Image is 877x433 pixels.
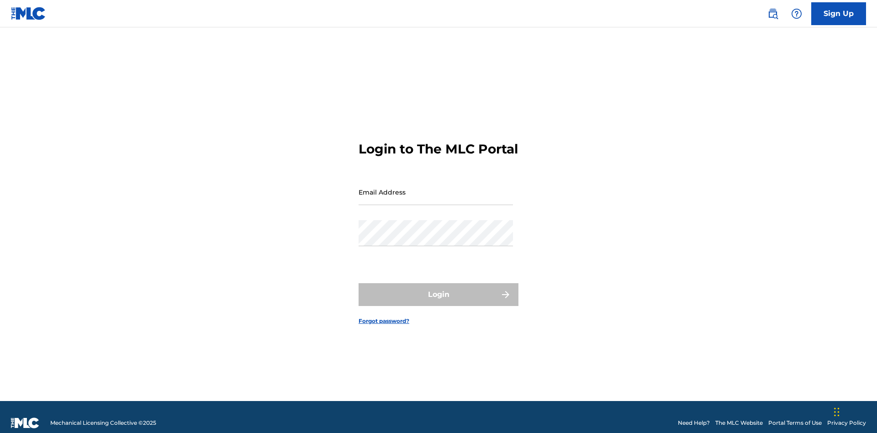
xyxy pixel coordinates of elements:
span: Mechanical Licensing Collective © 2025 [50,419,156,427]
img: MLC Logo [11,7,46,20]
iframe: Chat Widget [831,389,877,433]
img: help [791,8,802,19]
a: Public Search [764,5,782,23]
img: logo [11,417,39,428]
a: Privacy Policy [827,419,866,427]
img: search [767,8,778,19]
div: Help [787,5,806,23]
a: The MLC Website [715,419,763,427]
h3: Login to The MLC Portal [359,141,518,157]
div: Drag [834,398,840,426]
a: Portal Terms of Use [768,419,822,427]
a: Forgot password? [359,317,409,325]
a: Sign Up [811,2,866,25]
a: Need Help? [678,419,710,427]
